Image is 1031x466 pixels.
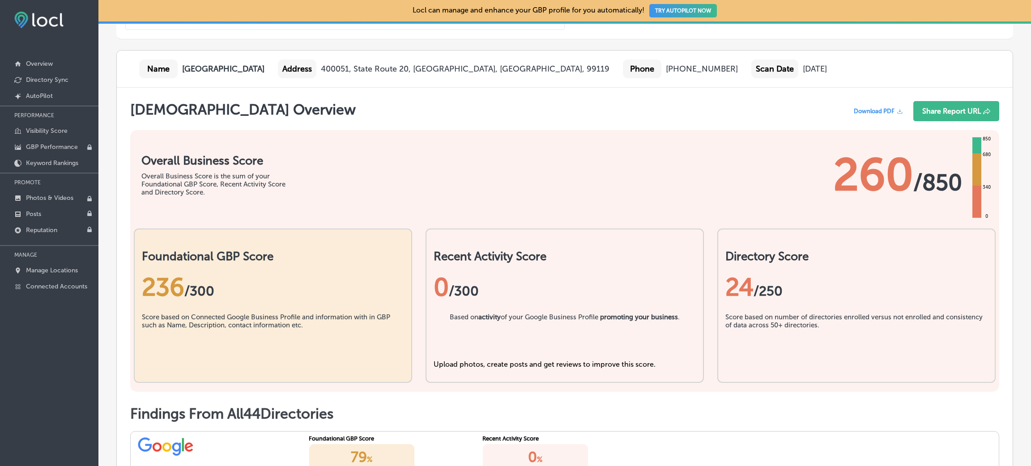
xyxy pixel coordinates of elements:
h1: Overall Business Score [141,154,298,168]
p: GBP Performance [26,143,78,151]
div: Address [278,59,316,78]
p: Keyword Rankings [26,159,78,167]
h2: Recent Activity Score [434,250,696,263]
button: Share Report URL [913,101,999,121]
img: fda3e92497d09a02dc62c9cd864e3231.png [14,12,64,28]
p: Photos & Videos [26,194,73,202]
div: Overall Business Score is the sum of your Foundational GBP Score, Recent Activity Score and Direc... [141,172,298,196]
div: Recent Activity Score [482,435,637,442]
p: AutoPilot [26,92,53,100]
div: Based on of your Google Business Profile . [450,313,680,358]
div: Phone [623,59,661,78]
p: Overview [26,60,53,68]
div: Scan Date [751,59,798,78]
div: [PHONE_NUMBER] [666,64,738,74]
div: 0 [984,213,990,220]
p: Directory Sync [26,76,68,84]
p: Posts [26,210,41,218]
img: google.png [138,435,194,457]
button: TRY AUTOPILOT NOW [649,4,717,17]
div: 680 [981,151,993,158]
div: 236 [142,272,404,302]
div: [DATE] [803,64,827,74]
p: Connected Accounts [26,283,87,290]
h2: Foundational GBP Score [142,250,404,263]
span: / 300 [184,283,214,299]
div: 24 [725,272,988,302]
div: Name [139,59,178,78]
span: / 850 [913,169,962,196]
span: /300 [449,283,479,299]
h1: [DEMOGRAPHIC_DATA] Overview [130,101,356,126]
span: % [537,455,542,464]
b: activity [478,313,501,321]
span: % [367,455,372,464]
div: Upload photos, create posts and get reviews to improve this score. [434,360,696,369]
div: 0 [434,272,696,302]
span: /250 [754,283,783,299]
div: 340 [981,184,993,191]
div: Score based on Connected Google Business Profile and information with in GBP such as Name, Descri... [142,313,404,358]
span: Download PDF [854,108,895,114]
p: Visibility Score [26,127,68,135]
p: Manage Locations [26,267,78,274]
b: [GEOGRAPHIC_DATA] [182,64,264,74]
div: Score based on number of directories enrolled versus not enrolled and consistency of data across ... [725,313,988,358]
b: promoting your business [600,313,678,321]
div: 850 [981,136,993,143]
h1: Findings From All 44 Directories [130,405,999,422]
h2: Directory Score [725,250,988,263]
p: Reputation [26,226,57,234]
span: 260 [833,148,913,202]
div: 400051, State Route 20, [GEOGRAPHIC_DATA], [GEOGRAPHIC_DATA], 99119 [321,64,609,74]
div: Foundational GBP Score [309,435,464,442]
